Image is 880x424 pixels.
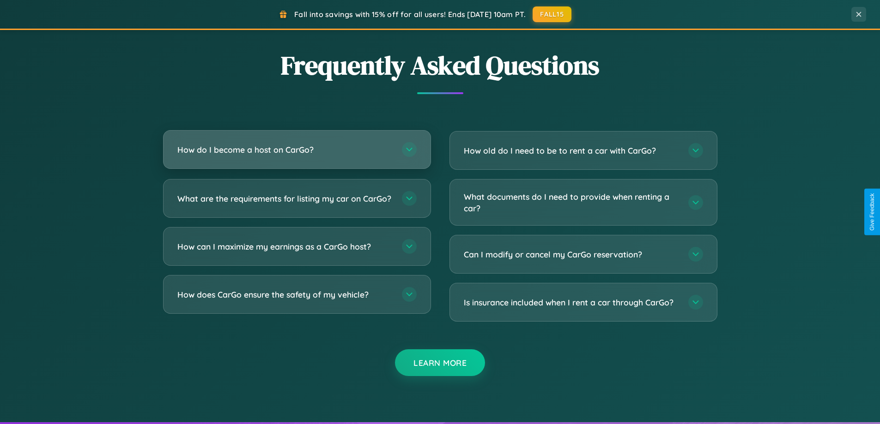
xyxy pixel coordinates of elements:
[163,48,717,83] h2: Frequently Asked Questions
[464,297,679,308] h3: Is insurance included when I rent a car through CarGo?
[395,349,485,376] button: Learn More
[177,144,393,155] h3: How do I become a host on CarGo?
[177,241,393,252] h3: How can I maximize my earnings as a CarGo host?
[177,289,393,300] h3: How does CarGo ensure the safety of my vehicle?
[464,191,679,214] h3: What documents do I need to provide when renting a car?
[869,193,875,231] div: Give Feedback
[294,10,526,19] span: Fall into savings with 15% off for all users! Ends [DATE] 10am PT.
[533,6,571,22] button: FALL15
[464,145,679,156] h3: How old do I need to be to rent a car with CarGo?
[177,193,393,204] h3: What are the requirements for listing my car on CarGo?
[464,249,679,260] h3: Can I modify or cancel my CarGo reservation?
